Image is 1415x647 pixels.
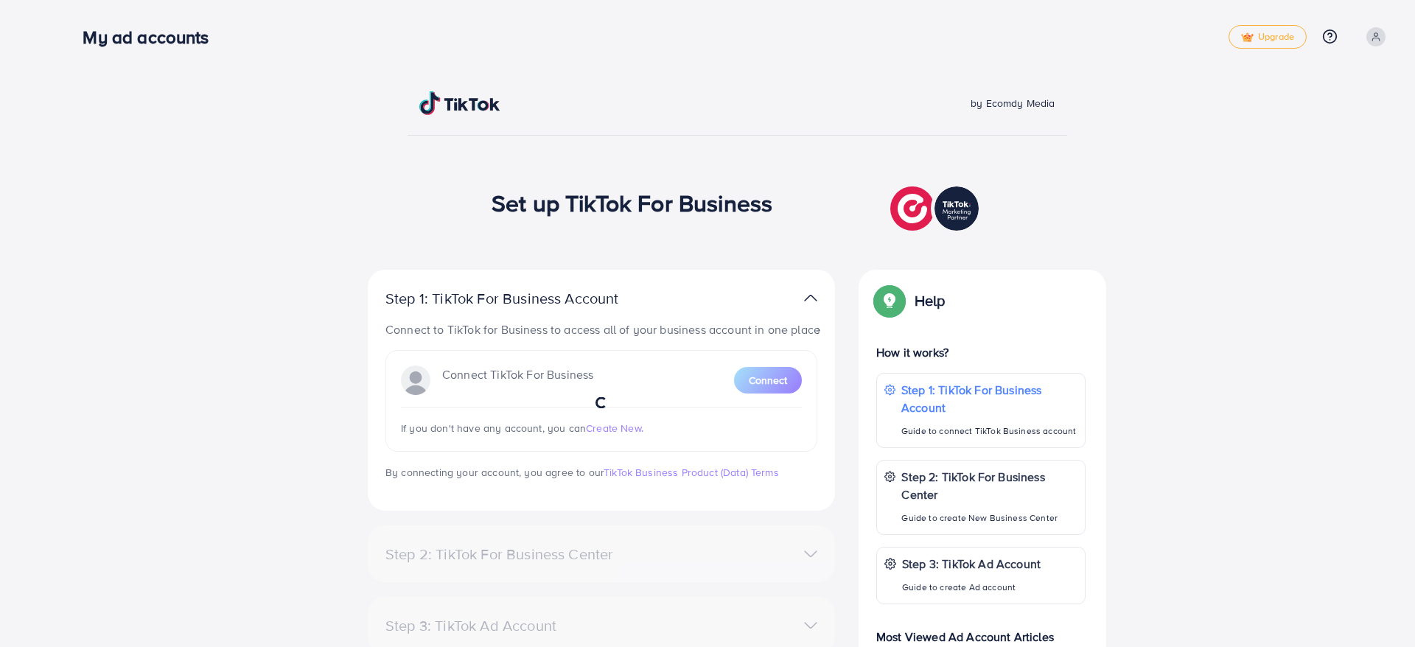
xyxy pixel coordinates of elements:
img: TikTok partner [804,287,817,309]
p: Help [915,292,946,309]
p: Guide to create New Business Center [901,509,1077,527]
p: Step 1: TikTok For Business Account [385,290,665,307]
img: TikTok partner [890,183,982,234]
a: tickUpgrade [1229,25,1307,49]
p: Guide to connect TikTok Business account [901,422,1077,440]
span: Upgrade [1241,32,1294,43]
h1: Set up TikTok For Business [492,189,772,217]
span: by Ecomdy Media [971,96,1055,111]
p: Most Viewed Ad Account Articles [876,616,1086,646]
p: Guide to create Ad account [902,578,1041,596]
p: Step 2: TikTok For Business Center [901,468,1077,503]
p: Step 3: TikTok Ad Account [902,555,1041,573]
p: How it works? [876,343,1086,361]
img: Popup guide [876,287,903,314]
img: tick [1241,32,1254,43]
img: TikTok [419,91,500,115]
p: Step 1: TikTok For Business Account [901,381,1077,416]
h3: My ad accounts [83,27,220,48]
